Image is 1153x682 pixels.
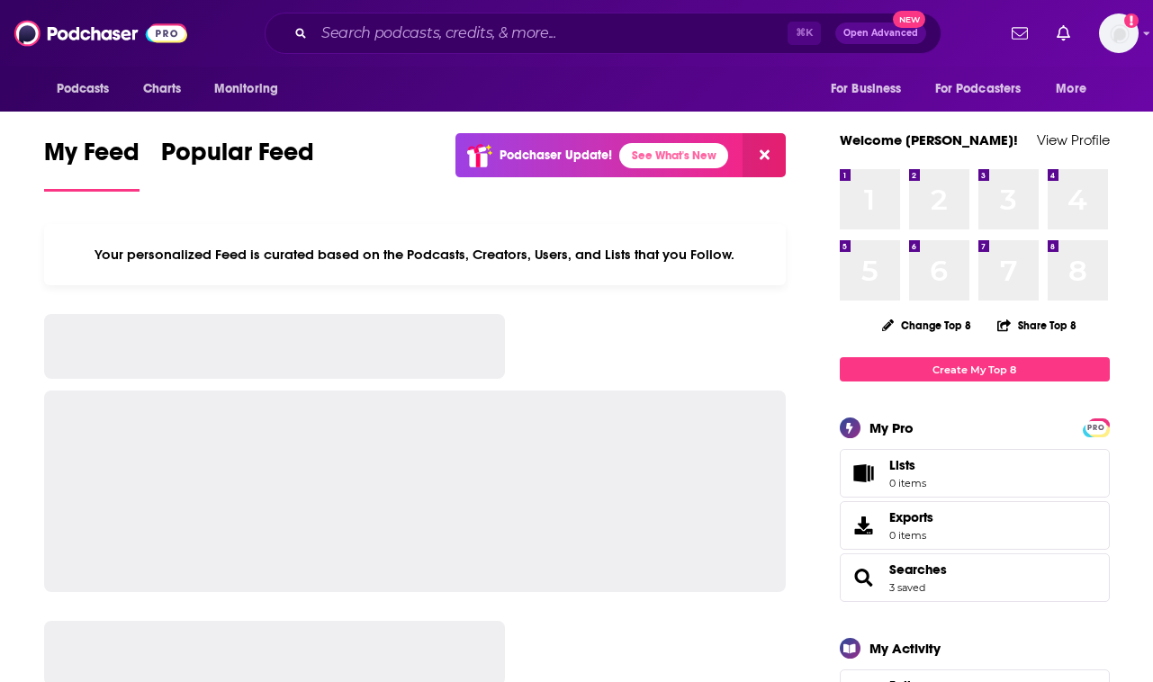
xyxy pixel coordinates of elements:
span: PRO [1085,421,1107,435]
span: For Podcasters [935,76,1022,102]
p: Podchaser Update! [500,148,612,163]
div: Your personalized Feed is curated based on the Podcasts, Creators, Users, and Lists that you Follow. [44,224,787,285]
span: Podcasts [57,76,110,102]
button: Open AdvancedNew [835,22,926,44]
span: More [1056,76,1086,102]
div: My Pro [869,419,914,436]
a: See What's New [619,143,728,168]
span: Monitoring [214,76,278,102]
span: My Feed [44,137,140,178]
a: Create My Top 8 [840,357,1110,381]
span: Exports [889,509,933,525]
span: Logged in as jennarohl [1099,13,1139,53]
span: Lists [889,457,926,473]
a: Searches [889,561,947,578]
a: Lists [840,449,1110,498]
span: New [893,11,925,28]
span: Lists [889,457,915,473]
button: open menu [818,72,924,106]
span: Charts [143,76,182,102]
span: ⌘ K [788,22,821,45]
div: My Activity [869,640,941,657]
a: Show notifications dropdown [1049,18,1077,49]
a: Searches [846,565,882,590]
input: Search podcasts, credits, & more... [314,19,788,48]
a: Charts [131,72,193,106]
a: PRO [1085,420,1107,434]
button: open menu [923,72,1048,106]
span: Searches [840,553,1110,602]
a: My Feed [44,137,140,192]
a: Exports [840,501,1110,550]
a: Welcome [PERSON_NAME]! [840,131,1018,148]
span: Lists [846,461,882,486]
span: 0 items [889,477,926,489]
span: For Business [831,76,902,102]
a: Popular Feed [161,137,314,192]
a: 3 saved [889,581,925,594]
button: open menu [44,72,133,106]
div: Search podcasts, credits, & more... [265,13,941,54]
img: Podchaser - Follow, Share and Rate Podcasts [14,16,187,50]
span: Popular Feed [161,137,314,178]
span: Open Advanced [843,29,918,38]
a: View Profile [1037,131,1110,148]
svg: Add a profile image [1124,13,1139,28]
button: Share Top 8 [996,308,1077,343]
button: open menu [1043,72,1109,106]
span: Exports [846,513,882,538]
a: Show notifications dropdown [1004,18,1035,49]
span: 0 items [889,529,933,542]
button: open menu [202,72,302,106]
button: Show profile menu [1099,13,1139,53]
img: User Profile [1099,13,1139,53]
button: Change Top 8 [871,314,983,337]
